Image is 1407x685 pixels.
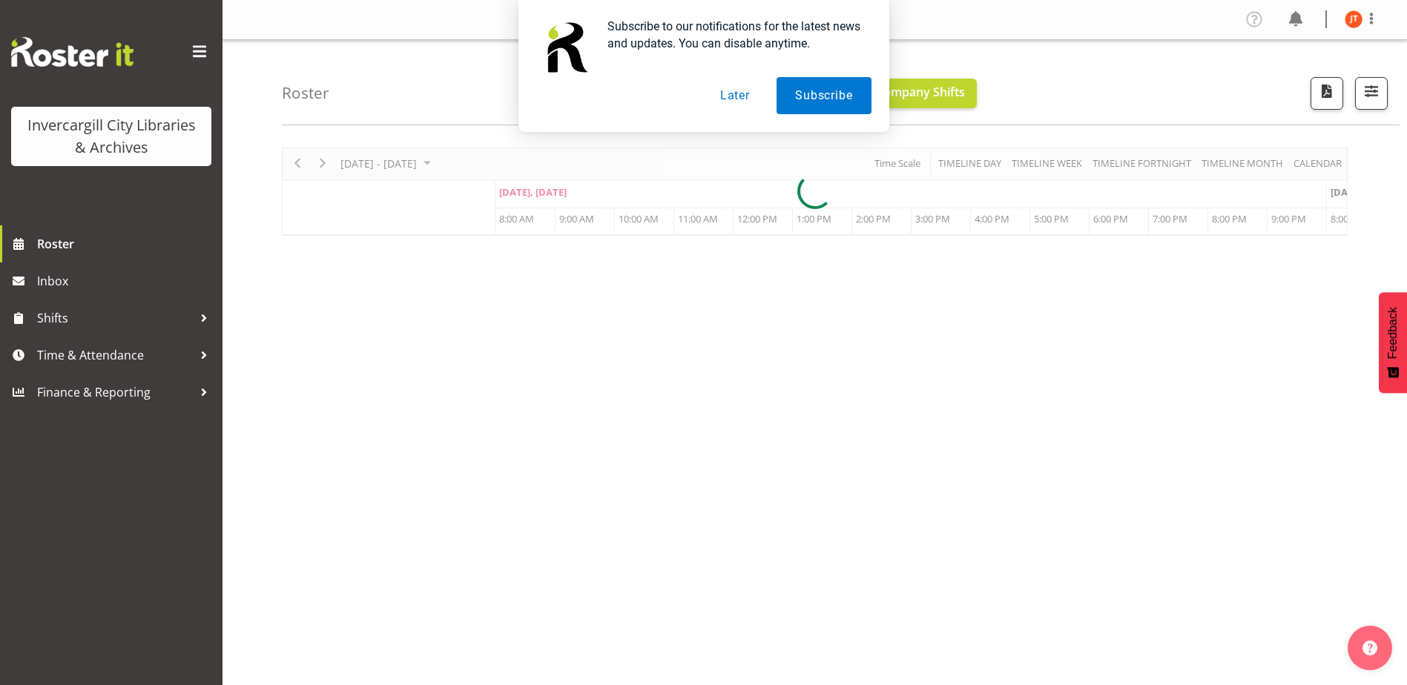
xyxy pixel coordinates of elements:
button: Feedback - Show survey [1379,292,1407,393]
span: Shifts [37,307,193,329]
span: Inbox [37,270,215,292]
img: notification icon [536,18,596,77]
span: Finance & Reporting [37,381,193,403]
span: Feedback [1386,307,1400,359]
div: Invercargill City Libraries & Archives [26,114,197,159]
span: Roster [37,233,215,255]
div: Subscribe to our notifications for the latest news and updates. You can disable anytime. [596,18,871,52]
span: Time & Attendance [37,344,193,366]
button: Subscribe [777,77,871,114]
button: Later [702,77,768,114]
img: help-xxl-2.png [1362,641,1377,655]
